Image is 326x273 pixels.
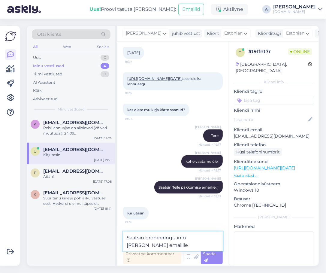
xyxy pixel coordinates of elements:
p: Kliendi telefon [234,142,314,148]
div: # t91fnt7r [248,48,288,55]
p: Klienditeekond [234,159,314,165]
p: [EMAIL_ADDRESS][DOMAIN_NAME] [234,133,314,139]
p: Windows 10 [234,187,314,193]
div: Kirjutasin [43,152,112,158]
a: [URL][DOMAIN_NAME][DATE] [234,165,295,171]
div: Aktiivne [211,4,248,15]
span: [PERSON_NAME] [126,30,161,37]
span: 18:27 [125,59,147,64]
div: Klient [204,30,219,37]
div: 4 [101,63,109,69]
div: All [32,43,39,51]
input: Lisa nimi [234,116,307,123]
span: Nähtud ✓ 19:17 [198,168,221,173]
div: Minu vestlused [33,63,64,69]
div: Uus [33,55,41,61]
span: [PERSON_NAME] [195,125,221,129]
b: Uus! [89,6,101,12]
div: Suur tänu kiire ja põhjaliku vastuse eest. Hetkel ei ole mul täpseid kuupäevi ega kindlaid sihtko... [43,196,112,206]
div: Proovi tasuta [PERSON_NAME]: [89,6,176,13]
span: Saatsin Teile pakkumise emailile :) [158,185,219,190]
span: K [34,122,37,126]
span: Otsi kliente [37,31,61,38]
textarea: Saatsin broneeringu info [PERSON_NAME] emailile [123,232,223,251]
div: Küsi telefoninumbrit [234,148,282,156]
span: eveber@tlu.ee [43,168,106,174]
div: 0 [101,55,109,61]
span: ja sellele ka lennuaegu [127,76,202,86]
span: Minu vestlused [58,107,85,112]
img: Askly Logo [5,31,16,42]
p: Operatsioonisüsteem [234,181,314,187]
span: [PERSON_NAME] [195,150,221,155]
div: Kliendi info [234,79,314,85]
div: [DOMAIN_NAME] [273,9,316,14]
div: Reisi lennuajad on allolevad (võivad muutuda!): 24.09 [GEOGRAPHIC_DATA] - [GEOGRAPHIC_DATA] 04:25... [43,125,112,136]
div: juhib vestlust [170,30,200,37]
span: Nähtud ✓ 19:21 [198,194,221,199]
span: 19:04 [125,117,147,121]
p: Märkmed [234,223,314,230]
p: Chrome [TECHNICAL_ID] [234,202,314,208]
span: kohe vaatame üle. [186,159,219,164]
p: Kliendi tag'id [234,88,314,95]
div: Web [62,43,73,51]
span: Estonian [224,30,243,37]
span: Kirjutasin [127,211,144,215]
div: A [262,5,271,14]
div: Aitäh! [43,174,112,179]
span: Estonian [286,30,304,37]
div: [GEOGRAPHIC_DATA], [GEOGRAPHIC_DATA] [236,61,308,74]
p: Vaata edasi ... [234,173,314,178]
span: Nähtud ✓ 19:17 [198,142,221,147]
span: kas olete mu kirja kätte saanud? [127,108,185,112]
div: [DATE] 19:23 [93,136,112,141]
div: [DATE] 17:08 [93,179,112,184]
div: Kõik [33,88,42,94]
div: AI Assistent [33,80,55,86]
span: [DATE] [127,50,140,55]
button: Emailid [178,4,204,15]
div: Tiimi vestlused [33,71,62,77]
span: Kristinmalm1@gmail.com [43,120,106,125]
span: Tere [211,133,219,138]
p: Kliendi email [234,127,314,133]
div: [DATE] 19:21 [94,158,112,162]
div: Klienditugi [255,30,281,37]
div: Privaatne kommentaar [123,250,181,264]
span: katrin.tarvas@mail.ee [43,190,106,196]
span: Online [288,48,312,55]
input: Lisa tag [234,96,314,105]
span: 18:35 [125,91,147,95]
span: t [239,50,241,55]
span: 19:36 [125,220,147,224]
div: [PERSON_NAME] [234,214,314,220]
span: [PERSON_NAME] [195,176,221,181]
p: Kliendi nimi [234,107,314,114]
div: Socials [96,43,110,51]
div: [PERSON_NAME] [273,5,316,9]
div: 0 [101,71,109,77]
span: Urmas.kuldvali.001@mail.ee [43,147,106,152]
span: k [34,192,37,197]
div: Arhiveeritud [33,96,58,102]
a: [URL][DOMAIN_NAME][DATE] [127,76,182,81]
span: e [34,171,36,175]
a: [PERSON_NAME][DOMAIN_NAME] [273,5,322,14]
span: U [34,149,37,153]
div: [DATE] 16:41 [94,206,112,211]
p: Brauser [234,196,314,202]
